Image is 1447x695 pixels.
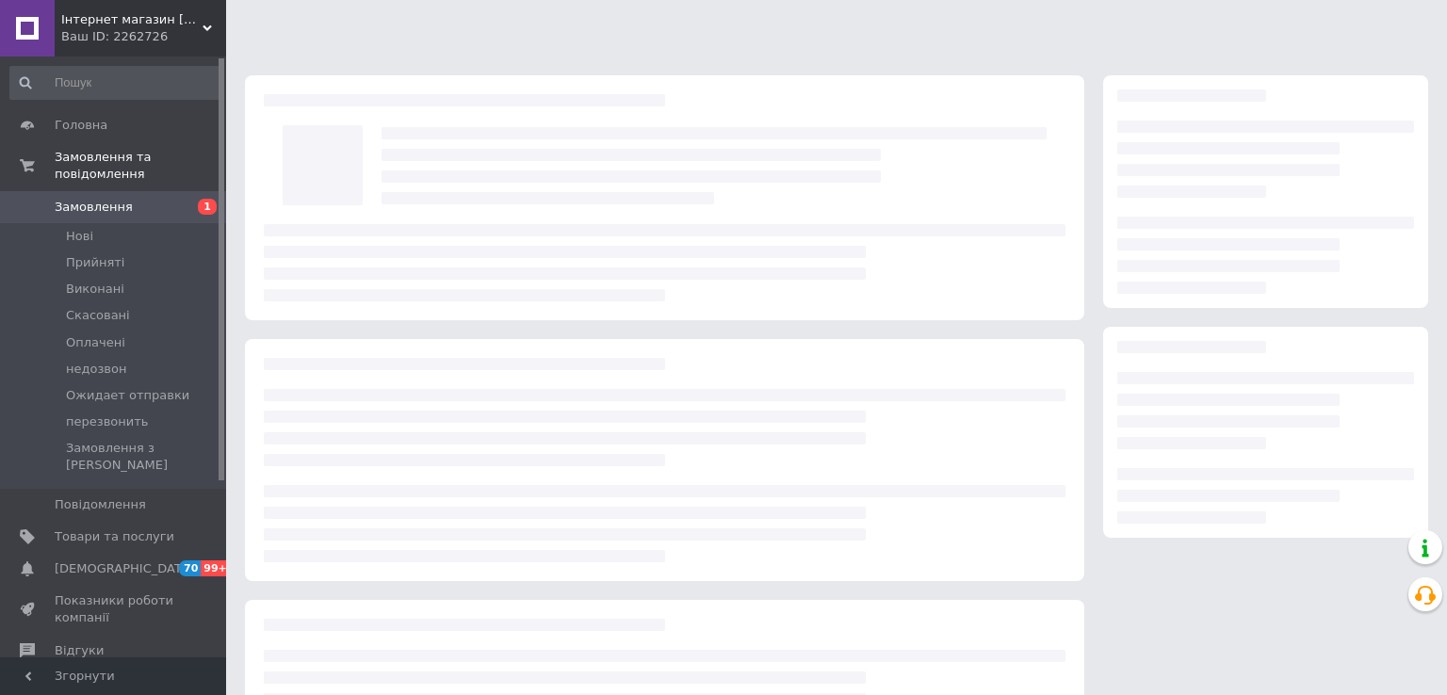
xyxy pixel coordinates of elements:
[66,413,148,430] span: перезвонить
[55,642,104,659] span: Відгуки
[55,149,226,183] span: Замовлення та повідомлення
[66,334,125,351] span: Оплачені
[55,117,107,134] span: Головна
[55,496,146,513] span: Повідомлення
[55,560,194,577] span: [DEMOGRAPHIC_DATA]
[66,361,126,378] span: недозвон
[66,228,93,245] span: Нові
[55,199,133,216] span: Замовлення
[66,440,220,474] span: Замовлення з [PERSON_NAME]
[55,592,174,626] span: Показники роботи компанії
[179,560,201,576] span: 70
[66,254,124,271] span: Прийняті
[66,307,130,324] span: Скасовані
[198,199,217,215] span: 1
[201,560,232,576] span: 99+
[61,11,203,28] span: Інтернет магазин Бензоград
[66,281,124,298] span: Виконані
[55,528,174,545] span: Товари та послуги
[61,28,226,45] div: Ваш ID: 2262726
[66,387,189,404] span: Ожидает отправки
[9,66,222,100] input: Пошук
